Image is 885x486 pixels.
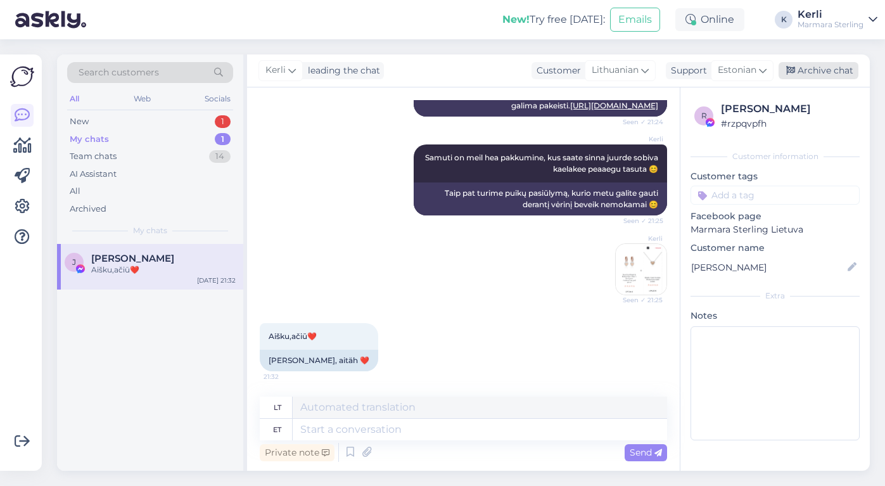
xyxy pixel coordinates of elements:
[616,216,663,226] span: Seen ✓ 21:25
[70,203,106,215] div: Archived
[502,13,530,25] b: New!
[10,65,34,89] img: Askly Logo
[70,185,80,198] div: All
[202,91,233,107] div: Socials
[798,20,863,30] div: Marmara Sterling
[691,186,860,205] input: Add a tag
[215,115,231,128] div: 1
[691,241,860,255] p: Customer name
[274,397,281,418] div: lt
[691,210,860,223] p: Facebook page
[131,91,153,107] div: Web
[70,150,117,163] div: Team chats
[260,444,334,461] div: Private note
[721,117,856,131] div: # rzpqvpfh
[798,10,863,20] div: Kerli
[592,63,639,77] span: Lithuanian
[197,276,236,285] div: [DATE] 21:32
[264,372,311,381] span: 21:32
[610,8,660,32] button: Emails
[70,168,117,181] div: AI Assistant
[630,447,662,458] span: Send
[265,63,286,77] span: Kerli
[721,101,856,117] div: [PERSON_NAME]
[273,419,281,440] div: et
[133,225,167,236] span: My chats
[269,331,317,341] span: Aišku,ačiū❤️
[616,134,663,144] span: Kerli
[718,63,756,77] span: Estonian
[70,115,89,128] div: New
[72,257,76,267] span: J
[798,10,877,30] a: KerliMarmara Sterling
[691,151,860,162] div: Customer information
[91,253,174,264] span: Jurgita Rastapkevičienė
[303,64,380,77] div: leading the chat
[414,182,667,215] div: Taip pat turime puikų pasiūlymą, kurio metu galite gauti derantį vėrinį beveik nemokamai 😊
[616,244,666,295] img: Attachment
[691,309,860,323] p: Notes
[675,8,744,31] div: Online
[209,150,231,163] div: 14
[91,264,236,276] div: Aišku,ačiū❤️
[260,350,378,371] div: [PERSON_NAME], aitäh ❤️
[779,62,858,79] div: Archive chat
[666,64,707,77] div: Support
[570,101,658,110] a: [URL][DOMAIN_NAME]
[691,223,860,236] p: Marmara Sterling Lietuva
[691,170,860,183] p: Customer tags
[425,153,660,174] span: Samuti on meil hea pakkumine, kus saate sinna juurde sobiva kaelakee peaaegu tasuta 😊
[701,111,707,120] span: r
[615,234,663,243] span: Kerli
[215,133,231,146] div: 1
[532,64,581,77] div: Customer
[615,295,663,305] span: Seen ✓ 21:25
[67,91,82,107] div: All
[691,290,860,302] div: Extra
[616,117,663,127] span: Seen ✓ 21:24
[70,133,109,146] div: My chats
[79,66,159,79] span: Search customers
[775,11,793,29] div: K
[502,12,605,27] div: Try free [DATE]:
[691,260,845,274] input: Add name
